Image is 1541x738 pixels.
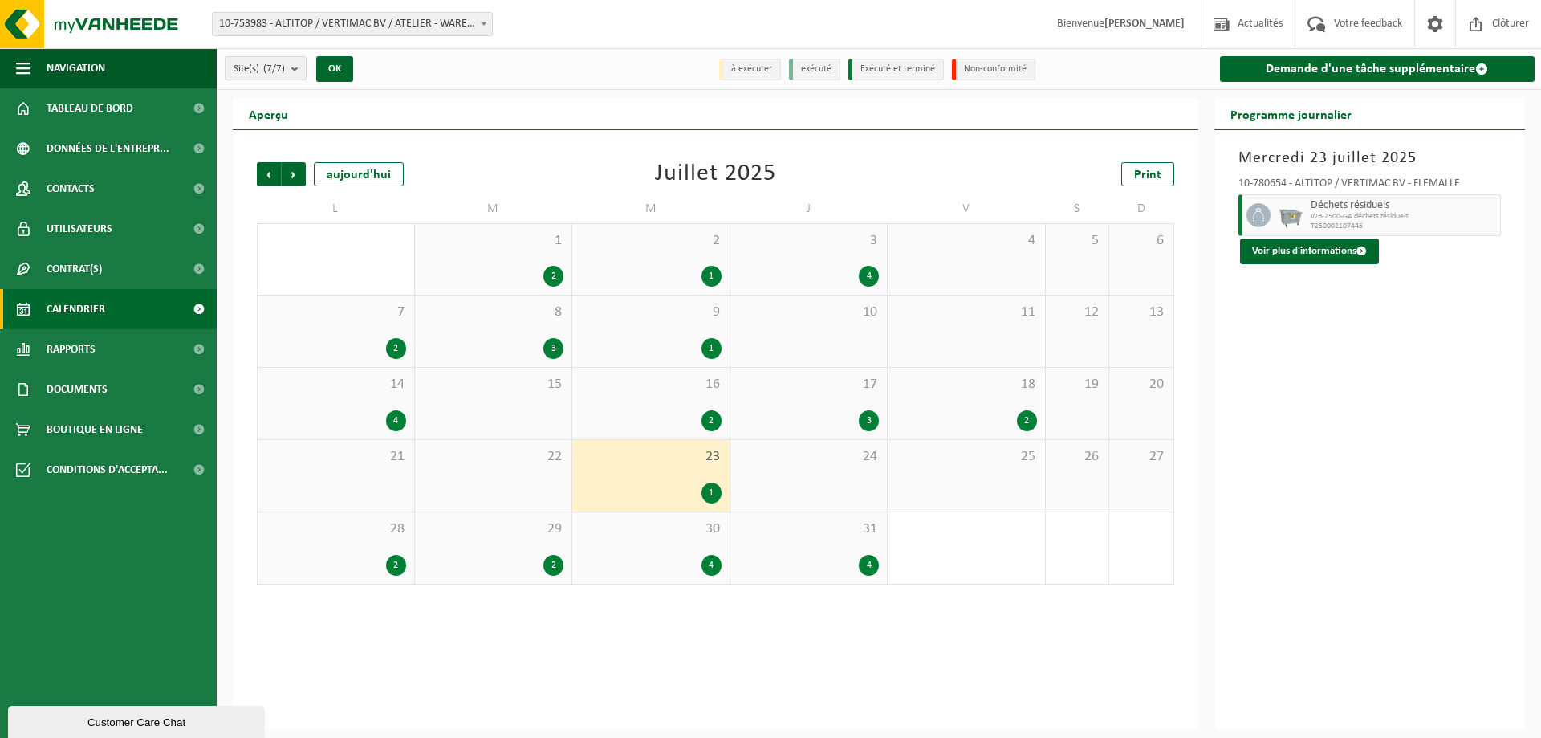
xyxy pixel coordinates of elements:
[234,57,285,81] span: Site(s)
[738,448,880,466] span: 24
[1117,448,1165,466] span: 27
[1017,410,1037,431] div: 2
[789,59,840,80] li: exécuté
[952,59,1035,80] li: Non-conformité
[423,232,564,250] span: 1
[47,329,96,369] span: Rapports
[701,555,722,576] div: 4
[580,304,722,321] span: 9
[1311,222,1497,231] span: T250002107445
[738,376,880,393] span: 17
[1104,18,1185,30] strong: [PERSON_NAME]
[233,98,304,129] h2: Aperçu
[47,88,133,128] span: Tableau de bord
[1117,376,1165,393] span: 20
[47,450,168,490] span: Conditions d'accepta...
[212,12,493,36] span: 10-753983 - ALTITOP / VERTIMAC BV / ATELIER - WAREGEM
[1279,203,1303,227] img: WB-2500-GAL-GY-01
[859,410,879,431] div: 3
[1121,162,1174,186] a: Print
[386,410,406,431] div: 4
[1311,212,1497,222] span: WB-2500-GA déchets résiduels
[266,376,406,393] span: 14
[47,128,169,169] span: Données de l'entrepr...
[423,304,564,321] span: 8
[266,304,406,321] span: 7
[423,520,564,538] span: 29
[1311,199,1497,212] span: Déchets résiduels
[225,56,307,80] button: Site(s)(7/7)
[543,338,563,359] div: 3
[896,232,1037,250] span: 4
[47,410,143,450] span: Boutique en ligne
[1220,56,1535,82] a: Demande d'une tâche supplémentaire
[314,162,404,186] div: aujourd'hui
[543,266,563,287] div: 2
[266,520,406,538] span: 28
[47,209,112,249] span: Utilisateurs
[701,266,722,287] div: 1
[738,232,880,250] span: 3
[1054,376,1101,393] span: 19
[1238,178,1502,194] div: 10-780654 - ALTITOP / VERTIMAC BV - FLÉMALLE
[701,410,722,431] div: 2
[266,448,406,466] span: 21
[1117,232,1165,250] span: 6
[1134,169,1161,181] span: Print
[896,304,1037,321] span: 11
[1109,194,1173,223] td: D
[47,289,105,329] span: Calendrier
[263,63,285,74] count: (7/7)
[719,59,781,80] li: à exécuter
[655,162,776,186] div: Juillet 2025
[580,232,722,250] span: 2
[859,266,879,287] div: 4
[423,448,564,466] span: 22
[896,376,1037,393] span: 18
[888,194,1046,223] td: V
[257,162,281,186] span: Précédent
[738,304,880,321] span: 10
[415,194,573,223] td: M
[730,194,888,223] td: J
[859,555,879,576] div: 4
[386,338,406,359] div: 2
[423,376,564,393] span: 15
[580,376,722,393] span: 16
[1054,448,1101,466] span: 26
[572,194,730,223] td: M
[386,555,406,576] div: 2
[8,703,268,738] iframe: chat widget
[580,448,722,466] span: 23
[1054,232,1101,250] span: 5
[257,194,415,223] td: L
[1238,146,1502,170] h3: Mercredi 23 juillet 2025
[738,520,880,538] span: 31
[1117,304,1165,321] span: 13
[896,448,1037,466] span: 25
[47,169,95,209] span: Contacts
[701,338,722,359] div: 1
[1240,239,1379,264] button: Voir plus d'informations
[316,56,353,82] button: OK
[282,162,306,186] span: Suivant
[848,59,944,80] li: Exécuté et terminé
[580,520,722,538] span: 30
[47,249,102,289] span: Contrat(s)
[1214,98,1368,129] h2: Programme journalier
[47,369,108,410] span: Documents
[701,483,722,504] div: 1
[213,13,492,35] span: 10-753983 - ALTITOP / VERTIMAC BV / ATELIER - WAREGEM
[543,555,563,576] div: 2
[47,48,105,88] span: Navigation
[1046,194,1110,223] td: S
[1054,304,1101,321] span: 12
